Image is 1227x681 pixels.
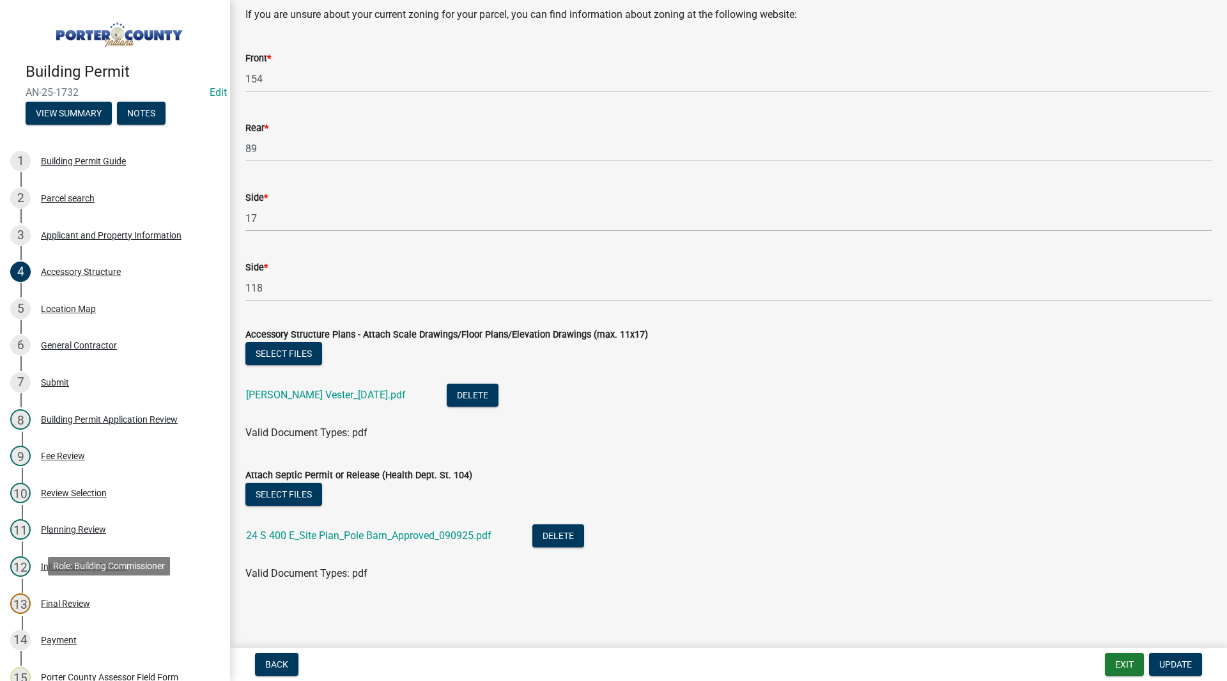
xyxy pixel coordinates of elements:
button: Delete [532,524,584,547]
div: Initial Building Review [41,562,127,571]
div: Final Review [41,599,90,608]
div: 8 [10,409,31,430]
div: Location Map [41,304,96,313]
span: AN-25-1732 [26,86,204,98]
div: Fee Review [41,451,85,460]
wm-modal-confirm: Edit Application Number [210,86,227,98]
div: 9 [10,446,31,466]
wm-modal-confirm: Notes [117,109,166,119]
div: 13 [10,593,31,614]
button: Delete [447,384,498,407]
button: Notes [117,102,166,125]
div: 4 [10,262,31,282]
span: Update [1159,659,1192,669]
div: 11 [10,519,31,540]
div: Role: Building Commissioner [48,557,170,575]
wm-modal-confirm: Delete Document [532,531,584,543]
button: Select files [245,342,322,365]
p: If you are unsure about your current zoning for your parcel, you can find information about zonin... [245,7,1212,22]
img: Porter County, Indiana [26,13,210,49]
wm-modal-confirm: Delete Document [447,390,498,402]
div: 2 [10,188,31,208]
label: Front [245,54,271,63]
div: 3 [10,225,31,246]
div: 10 [10,483,31,503]
div: Applicant and Property Information [41,231,181,240]
div: Review Selection [41,489,107,497]
div: Submit [41,378,69,387]
div: Planning Review [41,525,106,534]
div: 12 [10,556,31,577]
div: General Contractor [41,341,117,350]
a: 24 S 400 E_Site Plan_Pole Barn_Approved_090925.pdf [246,529,491,542]
span: Back [265,659,288,669]
button: Update [1149,653,1202,676]
wm-modal-confirm: Summary [26,109,112,119]
div: 6 [10,335,31,356]
div: 1 [10,151,31,171]
div: Accessory Structure [41,267,121,276]
div: 14 [10,630,31,650]
label: Accessory Structure Plans - Attach Scale Drawings/Floor Plans/Elevation Drawings (max. 11x17) [245,331,648,340]
a: [PERSON_NAME] Vester_[DATE].pdf [246,389,406,401]
div: 7 [10,372,31,393]
h4: Building Permit [26,63,220,81]
div: Building Permit Application Review [41,415,178,424]
div: Payment [41,636,77,645]
button: Back [255,653,298,676]
label: Rear [245,124,268,133]
button: Exit [1105,653,1144,676]
label: Side [245,194,268,203]
label: Side [245,263,268,272]
span: Valid Document Types: pdf [245,427,367,439]
div: Parcel search [41,194,95,203]
div: 5 [10,299,31,319]
button: View Summary [26,102,112,125]
button: Select files [245,483,322,506]
a: Edit [210,86,227,98]
label: Attach Septic Permit or Release (Health Dept. St. 104) [245,471,472,480]
div: Building Permit Guide [41,157,126,166]
span: Valid Document Types: pdf [245,567,367,579]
